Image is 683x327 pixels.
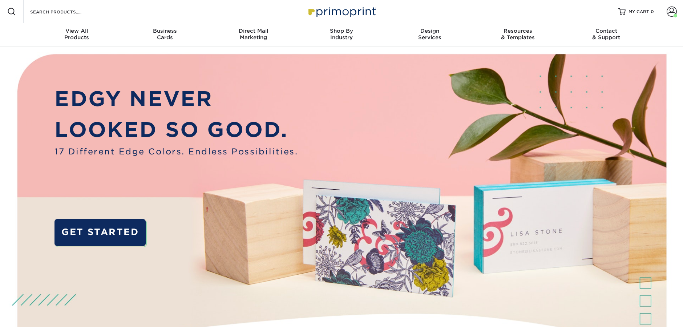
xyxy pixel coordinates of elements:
span: View All [33,28,121,34]
a: Direct MailMarketing [209,23,298,47]
span: MY CART [629,9,649,15]
a: Resources& Templates [474,23,562,47]
span: Contact [562,28,650,34]
a: DesignServices [385,23,474,47]
div: & Templates [474,28,562,41]
div: Marketing [209,28,298,41]
a: BusinessCards [121,23,209,47]
a: Contact& Support [562,23,650,47]
span: Business [121,28,209,34]
div: Industry [298,28,386,41]
div: Products [33,28,121,41]
span: 0 [651,9,654,14]
a: View AllProducts [33,23,121,47]
div: Cards [121,28,209,41]
span: Resources [474,28,562,34]
img: Primoprint [305,4,378,19]
a: Shop ByIndustry [298,23,386,47]
a: GET STARTED [54,219,145,246]
span: Shop By [298,28,386,34]
div: & Support [562,28,650,41]
span: Direct Mail [209,28,298,34]
p: LOOKED SO GOOD. [54,114,298,145]
input: SEARCH PRODUCTS..... [29,7,100,16]
span: 17 Different Edge Colors. Endless Possibilities. [54,145,298,158]
div: Services [385,28,474,41]
span: Design [385,28,474,34]
p: EDGY NEVER [54,84,298,114]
